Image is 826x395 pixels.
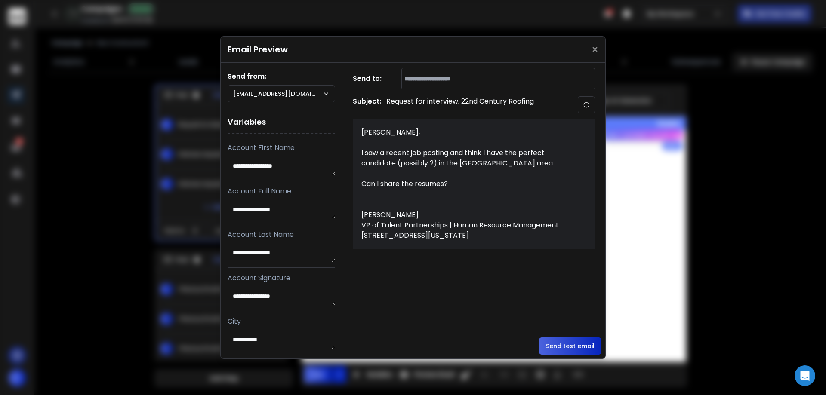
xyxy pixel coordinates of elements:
[361,127,576,241] div: [PERSON_NAME], I saw a recent job posting and think I have the perfect candidate (possibly 2) in ...
[228,273,335,283] p: Account Signature
[228,43,288,55] h1: Email Preview
[228,71,335,82] h1: Send from:
[228,186,335,196] p: Account Full Name
[228,143,335,153] p: Account First Name
[228,111,335,134] h1: Variables
[228,230,335,240] p: Account Last Name
[228,316,335,327] p: City
[795,365,815,386] div: Open Intercom Messenger
[233,89,323,98] p: [EMAIL_ADDRESS][DOMAIN_NAME]
[386,96,534,113] p: Request for interview, 22nd Century Roofing
[353,96,381,113] h1: Subject:
[539,337,601,355] button: Send test email
[353,73,387,84] h1: Send to:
